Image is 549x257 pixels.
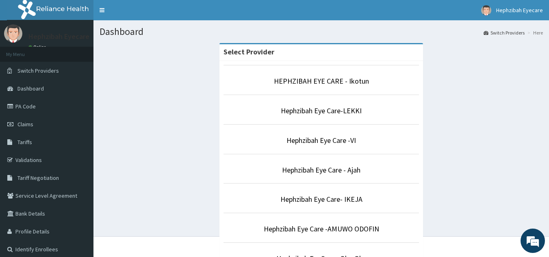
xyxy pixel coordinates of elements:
[274,76,369,86] a: HEPHZIBAH EYE CARE - Ikotun
[484,29,525,36] a: Switch Providers
[4,24,22,43] img: User Image
[28,33,89,40] p: Hephzibah Eyecare
[100,26,543,37] h1: Dashboard
[280,194,362,204] a: Hephzibah Eye Care- IKEJA
[17,138,32,146] span: Tariffs
[282,165,360,175] a: Hephzibah Eye Care - Ajah
[17,67,59,74] span: Switch Providers
[525,29,543,36] li: Here
[17,174,59,181] span: Tariff Negotiation
[481,5,491,15] img: User Image
[281,106,362,115] a: Hephzibah Eye Care-LEKKI
[264,224,379,233] a: Hephzibah Eye Care -AMUWO ODOFIN
[17,85,44,92] span: Dashboard
[17,121,33,128] span: Claims
[28,44,48,50] a: Online
[224,47,274,56] strong: Select Provider
[286,136,356,145] a: Hephzibah Eye Care -VI
[496,6,543,14] span: Hephzibah Eyecare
